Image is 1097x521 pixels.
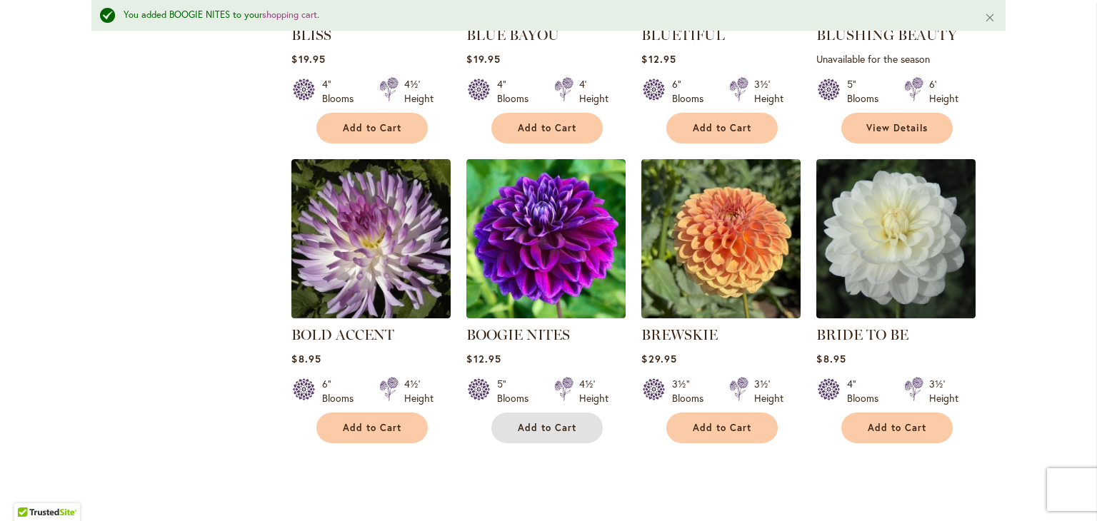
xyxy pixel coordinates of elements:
button: Add to Cart [316,413,428,443]
img: BOLD ACCENT [291,159,451,318]
div: 6" Blooms [322,377,362,405]
a: BRIDE TO BE [816,308,976,321]
span: $19.95 [291,52,325,66]
a: BLISS [291,26,331,44]
span: $12.95 [466,352,501,365]
span: $12.95 [641,52,676,66]
span: Add to Cart [343,122,401,134]
span: $8.95 [816,352,846,365]
a: BRIDE TO BE [816,326,908,343]
div: 5" Blooms [497,377,537,405]
button: Add to Cart [316,113,428,143]
span: Add to Cart [518,422,576,434]
div: 3½" Blooms [672,377,712,405]
a: BOOGIE NITES [466,326,570,343]
div: 4" Blooms [847,377,887,405]
div: 6' Height [929,77,958,106]
img: BRIDE TO BE [816,159,976,318]
a: BREWSKIE [641,308,801,321]
a: BREWSKIE [641,326,718,343]
button: Add to Cart [666,113,778,143]
a: BLUSHING BEAUTY [816,26,957,44]
div: 3½' Height [754,77,783,106]
div: You added BOOGIE NITES to your . [124,9,963,22]
span: Add to Cart [693,422,751,434]
iframe: Launch Accessibility Center [11,470,51,510]
div: 4½' Height [579,377,608,405]
a: shopping cart [262,9,317,21]
div: 4" Blooms [322,77,362,106]
span: Add to Cart [518,122,576,134]
button: Add to Cart [491,413,603,443]
div: 6" Blooms [672,77,712,106]
div: 3½' Height [754,377,783,405]
span: Add to Cart [693,122,751,134]
span: $29.95 [641,352,676,365]
div: 3½' Height [929,377,958,405]
button: Add to Cart [841,413,953,443]
a: BLUETIFUL [641,26,725,44]
a: BLUE BAYOU [466,26,559,44]
span: View Details [866,122,928,134]
div: 5" Blooms [847,77,887,106]
p: Unavailable for the season [816,52,976,66]
a: BOOGIE NITES [466,308,626,321]
a: View Details [841,113,953,143]
button: Add to Cart [491,113,603,143]
span: Add to Cart [868,422,926,434]
div: 4½' Height [404,377,434,405]
img: BREWSKIE [641,159,801,318]
div: 4½' Height [404,77,434,106]
button: Add to Cart [666,413,778,443]
span: $8.95 [291,352,321,365]
span: Add to Cart [343,422,401,434]
a: BOLD ACCENT [291,308,451,321]
div: 4' Height [579,77,608,106]
a: BOLD ACCENT [291,326,394,343]
span: $19.95 [466,52,500,66]
img: BOOGIE NITES [466,159,626,318]
div: 4" Blooms [497,77,537,106]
